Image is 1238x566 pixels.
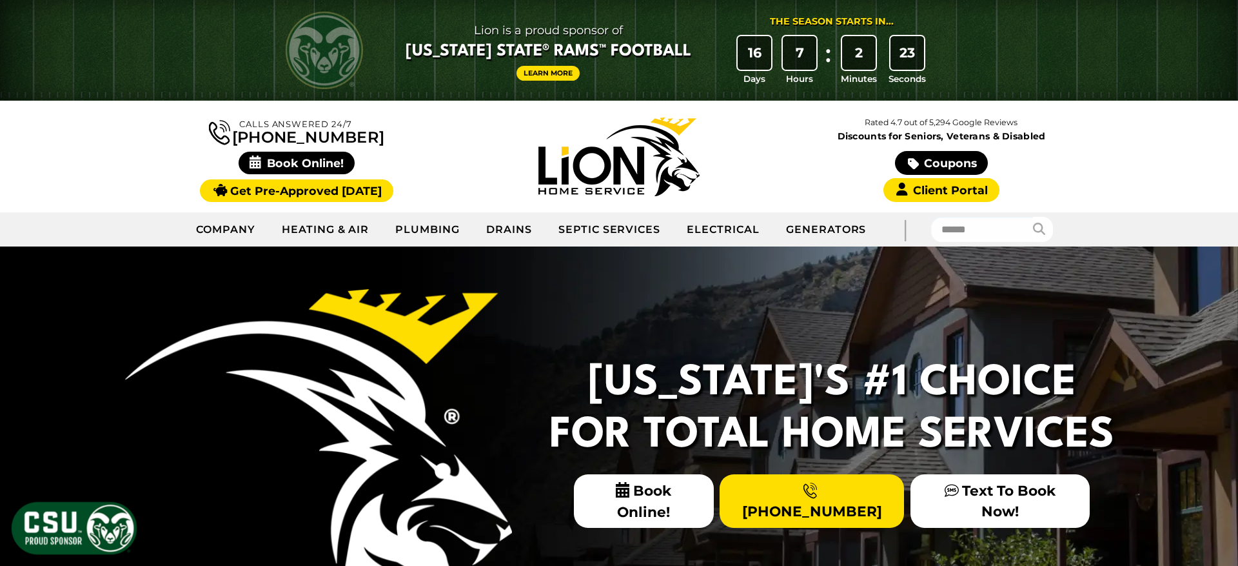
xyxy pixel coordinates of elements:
span: Hours [786,72,813,85]
p: Rated 4.7 out of 5,294 Google Reviews [780,116,1103,130]
span: Discounts for Seniors, Veterans & Disabled [783,132,1100,141]
div: The Season Starts in... [770,15,894,29]
a: Get Pre-Approved [DATE] [200,179,393,202]
a: Learn More [516,66,580,81]
div: | [879,212,930,247]
div: 2 [842,36,876,70]
div: : [822,36,835,86]
span: Seconds [889,72,926,85]
div: 7 [783,36,816,70]
span: Minutes [841,72,877,85]
div: 23 [890,36,924,70]
a: Heating & Air [269,214,382,246]
a: Drains [473,214,545,246]
a: Septic Services [545,214,674,246]
img: CSU Sponsor Badge [10,500,139,556]
a: [PHONE_NUMBER] [720,474,904,527]
img: Lion Home Service [538,117,700,196]
a: [PHONE_NUMBER] [209,117,384,145]
span: Book Online! [574,474,714,528]
span: Days [743,72,765,85]
span: [US_STATE] State® Rams™ Football [406,41,691,63]
a: Electrical [674,214,773,246]
a: Plumbing [382,214,473,246]
a: Coupons [895,151,988,175]
img: CSU Rams logo [286,12,363,89]
a: Client Portal [883,178,999,202]
span: Lion is a proud sponsor of [406,20,691,41]
div: 16 [738,36,771,70]
a: Company [183,214,269,246]
span: Book Online! [239,152,355,174]
h2: [US_STATE]'s #1 Choice For Total Home Services [542,358,1122,461]
a: Generators [773,214,879,246]
a: Text To Book Now! [910,474,1090,527]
